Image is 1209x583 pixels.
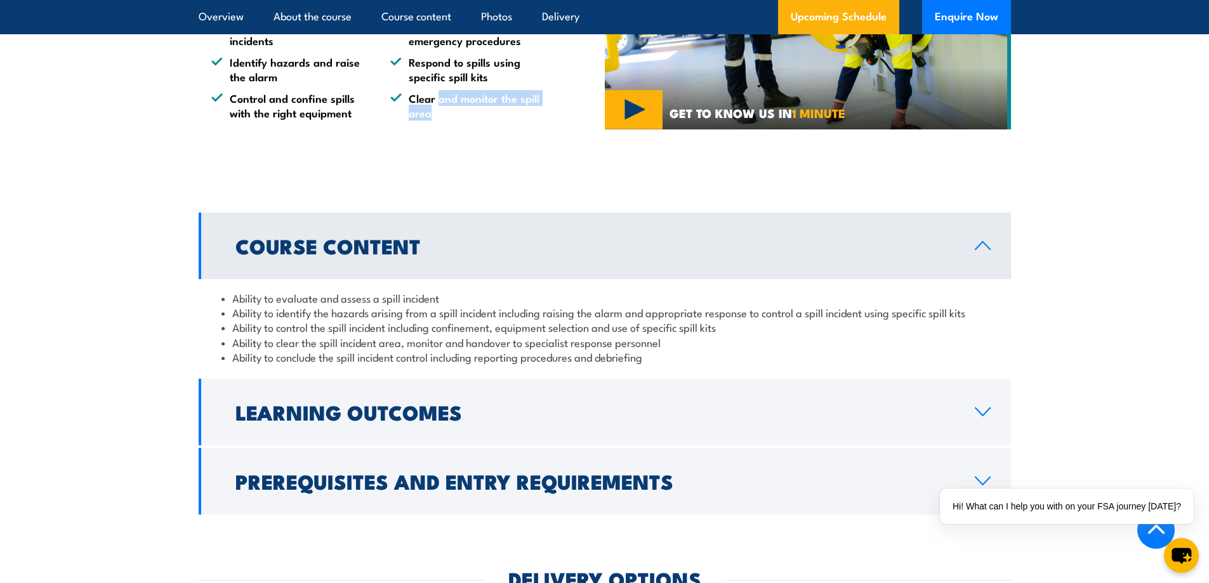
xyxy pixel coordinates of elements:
h2: Learning Outcomes [235,403,955,421]
li: Clear and monitor the spill area [390,91,546,121]
li: Respond to spills using specific spill kits [390,55,546,84]
li: Ability to conclude the spill incident control including reporting procedures and debriefing [221,350,988,364]
li: Ability to identify the hazards arising from a spill incident including raising the alarm and app... [221,305,988,320]
li: Ability to evaluate and assess a spill incident [221,291,988,305]
div: Hi! What can I help you with on your FSA journey [DATE]? [940,488,1194,524]
button: chat-button [1164,538,1199,573]
li: Control and confine spills with the right equipment [211,91,367,121]
li: Ability to clear the spill incident area, monitor and handover to specialist response personnel [221,335,988,350]
a: Course Content [199,213,1011,279]
li: Identify hazards and raise the alarm [211,55,367,84]
h2: Prerequisites and Entry Requirements [235,472,955,490]
a: Prerequisites and Entry Requirements [199,448,1011,514]
a: Learning Outcomes [199,379,1011,445]
strong: 1 MINUTE [792,103,845,122]
h2: Course Content [235,237,955,254]
li: Site incident and emergency procedures [390,18,546,48]
span: GET TO KNOW US IN [670,107,845,119]
li: Ability to control the spill incident including confinement, equipment selection and use of speci... [221,320,988,334]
